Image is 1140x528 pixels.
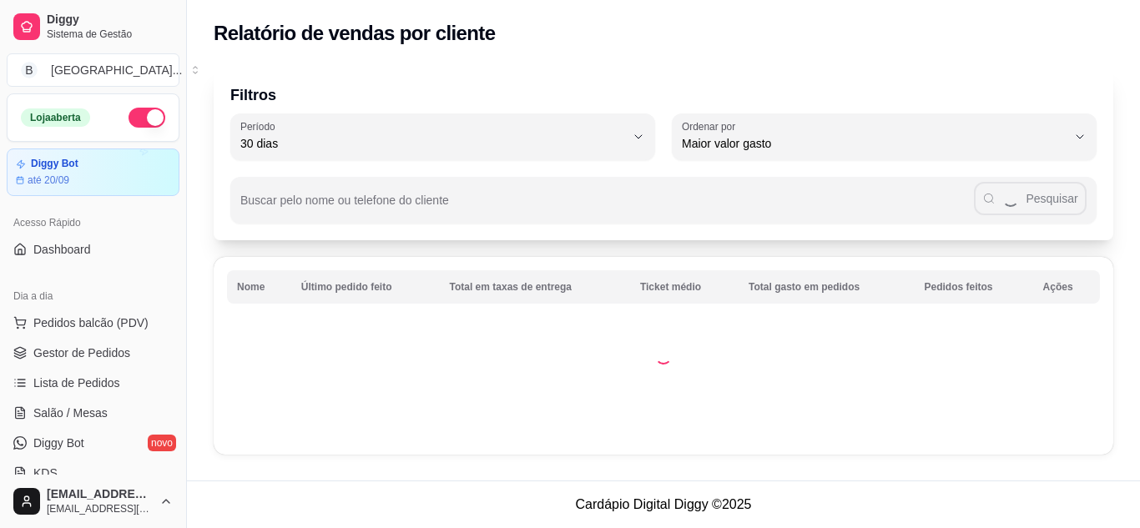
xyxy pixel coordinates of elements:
[7,283,179,309] div: Dia a dia
[33,241,91,258] span: Dashboard
[7,209,179,236] div: Acesso Rápido
[672,113,1097,160] button: Ordenar porMaior valor gasto
[240,119,280,133] label: Período
[187,480,1140,528] footer: Cardápio Digital Diggy © 2025
[7,460,179,486] a: KDS
[7,400,179,426] a: Salão / Mesas
[7,370,179,396] a: Lista de Pedidos
[655,348,672,365] div: Loading
[240,135,625,152] span: 30 dias
[33,375,120,391] span: Lista de Pedidos
[21,62,38,78] span: B
[47,13,173,28] span: Diggy
[33,465,58,481] span: KDS
[33,405,108,421] span: Salão / Mesas
[7,481,179,521] button: [EMAIL_ADDRESS][DOMAIN_NAME][EMAIL_ADDRESS][DOMAIN_NAME]
[7,7,179,47] a: DiggySistema de Gestão
[47,487,153,502] span: [EMAIL_ADDRESS][DOMAIN_NAME]
[7,148,179,196] a: Diggy Botaté 20/09
[214,20,496,47] h2: Relatório de vendas por cliente
[33,435,84,451] span: Diggy Bot
[7,309,179,336] button: Pedidos balcão (PDV)
[230,83,1097,107] p: Filtros
[129,108,165,128] button: Alterar Status
[47,502,153,515] span: [EMAIL_ADDRESS][DOMAIN_NAME]
[31,158,78,170] article: Diggy Bot
[240,199,974,215] input: Buscar pelo nome ou telefone do cliente
[33,314,149,331] span: Pedidos balcão (PDV)
[51,62,182,78] div: [GEOGRAPHIC_DATA] ...
[7,53,179,87] button: Select a team
[7,430,179,456] a: Diggy Botnovo
[7,236,179,263] a: Dashboard
[682,119,741,133] label: Ordenar por
[7,339,179,366] a: Gestor de Pedidos
[28,173,69,187] article: até 20/09
[47,28,173,41] span: Sistema de Gestão
[230,113,655,160] button: Período30 dias
[33,344,130,361] span: Gestor de Pedidos
[21,108,90,127] div: Loja aberta
[682,135,1067,152] span: Maior valor gasto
